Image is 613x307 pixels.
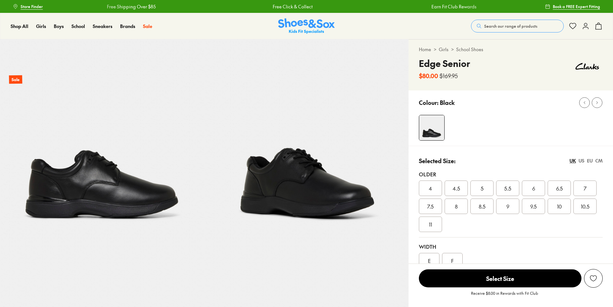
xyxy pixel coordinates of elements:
[54,23,64,29] span: Boys
[358,3,403,10] a: Earn Fit Club Rewards
[456,46,483,53] a: School Shoes
[484,23,537,29] span: Search our range of products
[471,290,538,302] p: Receive $8.00 in Rewards with Fit Club
[471,20,564,33] button: Search our range of products
[9,75,22,84] p: Sale
[439,46,448,53] a: Girls
[530,202,537,210] span: 9.5
[93,23,112,29] span: Sneakers
[419,269,581,288] button: Select Size
[11,23,28,30] a: Shop All
[504,184,511,192] span: 5.5
[54,23,64,30] a: Boys
[33,3,82,10] a: Free Shipping Over $85
[427,202,434,210] span: 7.5
[518,3,567,10] a: Free Shipping Over $85
[553,4,600,9] span: Book a FREE Expert Fitting
[143,23,152,29] span: Sale
[556,184,563,192] span: 6.5
[419,156,456,165] p: Selected Size:
[440,98,455,107] p: Black
[442,253,463,268] div: F
[506,202,509,210] span: 9
[584,269,603,288] button: Add to Wishlist
[419,115,444,140] img: 4-517209_1
[572,57,603,76] img: Vendor logo
[419,57,470,70] h4: Edge Senior
[200,3,240,10] a: Free Click & Collect
[545,1,600,12] a: Book a FREE Expert Fitting
[120,23,135,29] span: Brands
[419,243,603,250] div: Width
[557,202,562,210] span: 10
[204,39,409,244] img: 5-517208_1
[71,23,85,30] a: School
[429,184,432,192] span: 4
[581,202,589,210] span: 10.5
[429,220,432,228] span: 11
[143,23,152,30] a: Sale
[453,184,460,192] span: 4.5
[21,4,43,9] span: Store Finder
[278,18,335,34] img: SNS_Logo_Responsive.svg
[13,1,43,12] a: Store Finder
[579,157,584,164] div: US
[455,202,458,210] span: 8
[419,46,431,53] a: Home
[93,23,112,30] a: Sneakers
[71,23,85,29] span: School
[584,184,587,192] span: 7
[278,18,335,34] a: Shoes & Sox
[36,23,46,29] span: Girls
[419,253,439,268] div: E
[120,23,135,30] a: Brands
[419,269,581,287] span: Select Size
[481,184,484,192] span: 5
[532,184,535,192] span: 6
[595,157,603,164] div: CM
[439,71,458,80] s: $169.95
[479,202,486,210] span: 8.5
[419,98,439,107] p: Colour:
[419,46,603,53] div: > >
[419,71,438,80] b: $80.00
[36,23,46,30] a: Girls
[570,157,576,164] div: UK
[587,157,593,164] div: EU
[419,170,603,178] div: Older
[11,23,28,29] span: Shop All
